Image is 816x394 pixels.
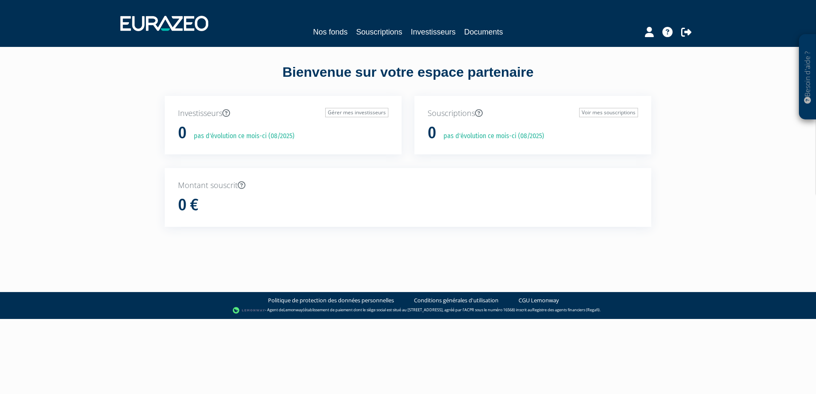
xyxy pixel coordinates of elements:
[188,131,294,141] p: pas d'évolution ce mois-ci (08/2025)
[428,124,436,142] h1: 0
[532,307,600,313] a: Registre des agents financiers (Regafi)
[437,131,544,141] p: pas d'évolution ce mois-ci (08/2025)
[464,26,503,38] a: Documents
[233,306,265,315] img: logo-lemonway.png
[158,63,658,96] div: Bienvenue sur votre espace partenaire
[178,124,187,142] h1: 0
[178,180,638,191] p: Montant souscrit
[283,307,303,313] a: Lemonway
[579,108,638,117] a: Voir mes souscriptions
[178,196,198,214] h1: 0 €
[268,296,394,304] a: Politique de protection des données personnelles
[803,39,813,116] p: Besoin d'aide ?
[178,108,388,119] p: Investisseurs
[414,296,498,304] a: Conditions générales d'utilisation
[9,306,807,315] div: - Agent de (établissement de paiement dont le siège social est situé au [STREET_ADDRESS], agréé p...
[120,16,208,31] img: 1732889491-logotype_eurazeo_blanc_rvb.png
[411,26,456,38] a: Investisseurs
[428,108,638,119] p: Souscriptions
[325,108,388,117] a: Gérer mes investisseurs
[519,296,559,304] a: CGU Lemonway
[313,26,347,38] a: Nos fonds
[356,26,402,38] a: Souscriptions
